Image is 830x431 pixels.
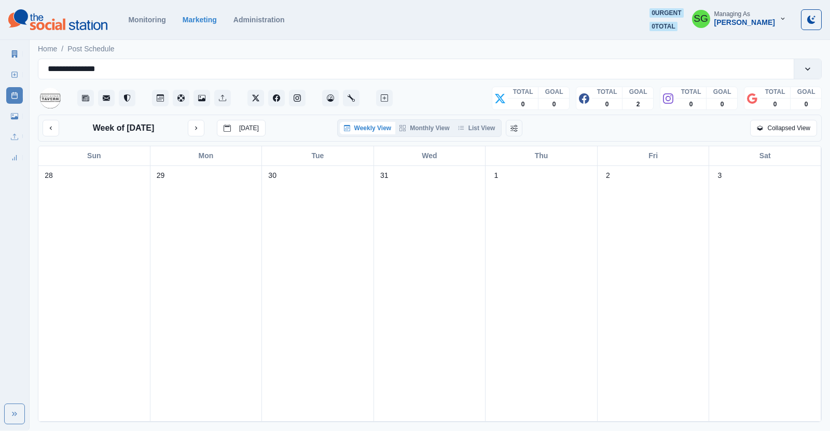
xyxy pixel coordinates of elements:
[629,87,647,96] p: GOAL
[8,9,107,30] img: logoTextSVG.62801f218bc96a9b266caa72a09eb111.svg
[750,120,817,136] button: Collapsed View
[6,108,23,124] a: Media Library
[6,46,23,62] a: Marketing Summary
[486,146,598,165] div: Thu
[67,44,114,54] a: Post Schedule
[773,100,777,109] p: 0
[598,146,710,165] div: Fri
[188,120,204,136] button: next month
[684,8,795,29] button: Managing As[PERSON_NAME]
[552,100,556,109] p: 0
[494,170,498,181] p: 1
[340,122,396,134] button: Weekly View
[765,87,785,96] p: TOTAL
[797,87,815,96] p: GOAL
[268,170,276,181] p: 30
[605,100,609,109] p: 0
[521,100,525,109] p: 0
[61,44,63,54] span: /
[380,170,389,181] p: 31
[40,88,61,108] img: 110734782095068
[119,90,135,106] button: Reviews
[173,90,189,106] button: Content Pool
[150,146,262,165] div: Mon
[545,87,563,96] p: GOAL
[714,10,750,18] div: Managing As
[649,8,683,18] span: 0 urgent
[513,87,533,96] p: TOTAL
[193,90,210,106] button: Media Library
[233,16,285,24] a: Administration
[689,100,693,109] p: 0
[721,100,724,109] p: 0
[77,90,94,106] button: Stream
[6,66,23,83] a: New Post
[38,146,150,165] div: Sun
[322,90,339,106] button: Dashboard
[262,146,374,165] div: Tue
[6,87,23,104] a: Post Schedule
[709,146,821,165] div: Sat
[93,122,155,134] p: Week of [DATE]
[681,87,701,96] p: TOTAL
[45,170,53,181] p: 28
[6,129,23,145] a: Uploads
[268,90,285,106] button: Facebook
[606,170,610,181] p: 2
[454,122,500,134] button: List View
[714,18,775,27] div: [PERSON_NAME]
[217,120,266,136] button: go to today
[157,170,165,181] p: 29
[128,16,165,24] a: Monitoring
[506,120,522,136] button: Change View Order
[289,90,306,106] button: Instagram
[183,16,217,24] a: Marketing
[4,404,25,424] button: Expand
[801,9,822,30] button: Toggle Mode
[343,90,359,106] button: Administration
[214,90,231,106] button: Uploads
[374,146,486,165] div: Wed
[649,22,677,31] span: 0 total
[713,87,731,96] p: GOAL
[98,90,115,106] button: Messages
[6,149,23,166] a: Review Summary
[38,44,115,54] nav: breadcrumb
[694,6,708,31] div: Sarah Gleason
[38,44,57,54] a: Home
[805,100,808,109] p: 0
[43,120,59,136] button: previous month
[152,90,169,106] button: Post Schedule
[637,100,640,109] p: 2
[239,124,259,132] p: [DATE]
[718,170,722,181] p: 3
[376,90,393,106] button: Create New Post
[395,122,453,134] button: Monthly View
[597,87,617,96] p: TOTAL
[247,90,264,106] button: Twitter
